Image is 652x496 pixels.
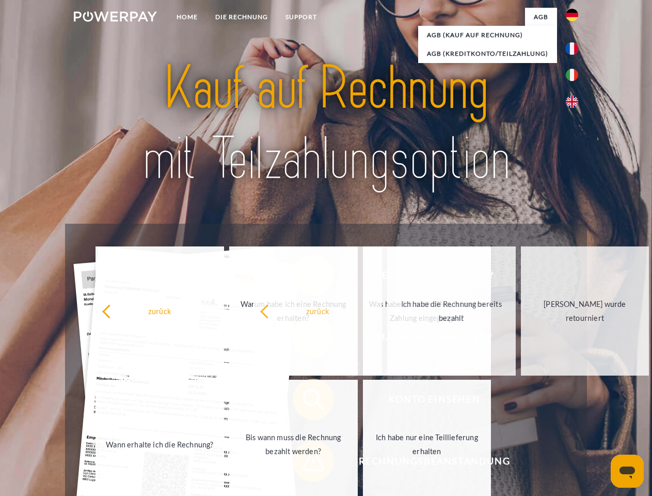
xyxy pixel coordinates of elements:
[168,8,206,26] a: Home
[566,9,578,21] img: de
[206,8,277,26] a: DIE RECHNUNG
[102,437,218,451] div: Wann erhalte ich die Rechnung?
[527,297,643,325] div: [PERSON_NAME] wurde retourniert
[418,26,557,44] a: AGB (Kauf auf Rechnung)
[260,304,376,318] div: zurück
[566,42,578,55] img: fr
[235,430,352,458] div: Bis wann muss die Rechnung bezahlt werden?
[611,455,644,488] iframe: Schaltfläche zum Öffnen des Messaging-Fensters
[418,44,557,63] a: AGB (Kreditkonto/Teilzahlung)
[369,430,485,458] div: Ich habe nur eine Teillieferung erhalten
[277,8,326,26] a: SUPPORT
[566,69,578,81] img: it
[99,50,553,198] img: title-powerpay_de.svg
[566,96,578,108] img: en
[393,297,510,325] div: Ich habe die Rechnung bereits bezahlt
[235,297,352,325] div: Warum habe ich eine Rechnung erhalten?
[525,8,557,26] a: agb
[102,304,218,318] div: zurück
[74,11,157,22] img: logo-powerpay-white.svg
